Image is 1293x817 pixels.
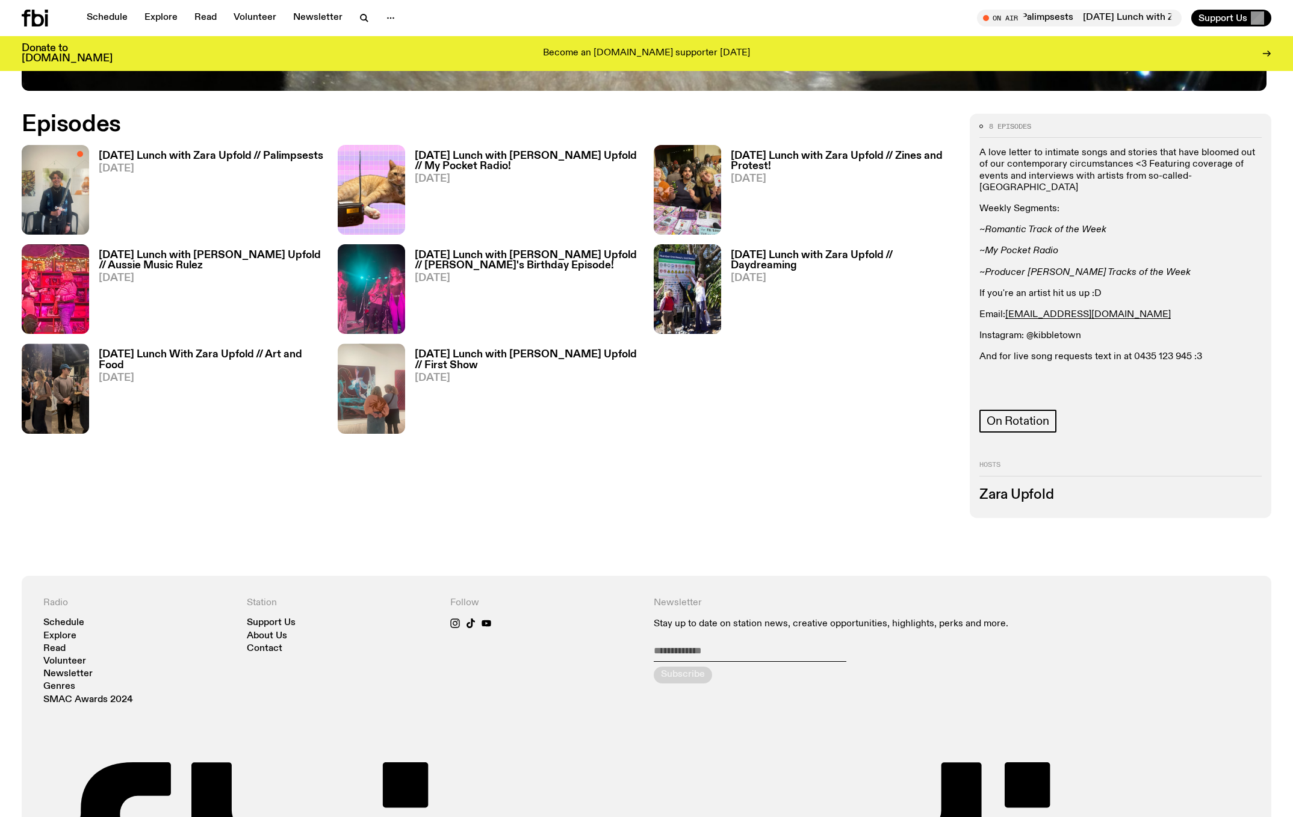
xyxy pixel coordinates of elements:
[415,350,639,370] h3: [DATE] Lunch with [PERSON_NAME] Upfold // First Show
[43,597,232,609] h4: Radio
[1005,310,1171,319] a: [EMAIL_ADDRESS][DOMAIN_NAME]
[543,48,750,59] p: Become an [DOMAIN_NAME] supporter [DATE]
[987,415,1049,428] span: On Rotation
[99,151,323,161] h3: [DATE] Lunch with Zara Upfold // Palimpsests
[721,250,955,334] a: [DATE] Lunch with Zara Upfold // Daydreaming[DATE]
[405,151,639,235] a: [DATE] Lunch with [PERSON_NAME] Upfold // My Pocket Radio![DATE]
[247,644,282,653] a: Contact
[43,657,86,666] a: Volunteer
[415,373,639,383] span: [DATE]
[654,618,1046,630] p: Stay up to date on station news, creative opportunities, highlights, perks and more.
[226,10,284,26] a: Volunteer
[979,147,1262,194] p: A love letter to intimate songs and stories that have bloomed out of our contemporary circumstanc...
[43,695,133,704] a: SMAC Awards 2024
[338,244,405,334] img: Colour Trove at Marrickville Bowling Club
[450,597,639,609] h4: Follow
[415,250,639,271] h3: [DATE] Lunch with [PERSON_NAME] Upfold // [PERSON_NAME]'s Birthday Episode!
[43,682,75,691] a: Genres
[979,330,1262,342] p: Instagram: @kibbletown
[989,123,1031,130] span: 8 episodes
[405,250,639,334] a: [DATE] Lunch with [PERSON_NAME] Upfold // [PERSON_NAME]'s Birthday Episode![DATE]
[22,43,113,64] h3: Donate to [DOMAIN_NAME]
[405,350,639,433] a: [DATE] Lunch with [PERSON_NAME] Upfold // First Show[DATE]
[979,225,1106,235] em: ~Romantic Track of the Week
[99,350,323,370] h3: [DATE] Lunch With Zara Upfold // Art and Food
[979,203,1262,215] p: Weekly Segments:
[247,618,296,627] a: Support Us
[654,145,721,235] img: Otherworlds Zine Fair
[1198,13,1247,23] span: Support Us
[731,174,955,184] span: [DATE]
[979,246,1058,256] em: ~My Pocket Radio
[731,250,955,271] h3: [DATE] Lunch with Zara Upfold // Daydreaming
[22,244,89,334] img: Zara and her sister dancing at Crowbar
[137,10,185,26] a: Explore
[979,410,1056,433] a: On Rotation
[89,151,323,235] a: [DATE] Lunch with Zara Upfold // Palimpsests[DATE]
[654,244,721,334] img: Zara and friends at the Number One Beach
[79,10,135,26] a: Schedule
[979,288,1262,300] p: If you're an artist hit us up :D
[415,151,639,171] h3: [DATE] Lunch with [PERSON_NAME] Upfold // My Pocket Radio!
[654,667,712,683] button: Subscribe
[654,597,1046,609] h4: Newsletter
[43,670,93,679] a: Newsletter
[89,350,323,433] a: [DATE] Lunch With Zara Upfold // Art and Food[DATE]
[99,273,323,283] span: [DATE]
[338,344,405,433] img: Zara's family at the Archibald!
[247,597,436,609] h4: Station
[979,461,1262,476] h2: Hosts
[247,632,287,641] a: About Us
[187,10,224,26] a: Read
[22,114,850,135] h2: Episodes
[43,632,76,641] a: Explore
[43,618,84,627] a: Schedule
[43,644,66,653] a: Read
[99,250,323,271] h3: [DATE] Lunch with [PERSON_NAME] Upfold // Aussie Music Rulez
[731,151,955,171] h3: [DATE] Lunch with Zara Upfold // Zines and Protest!
[89,250,323,334] a: [DATE] Lunch with [PERSON_NAME] Upfold // Aussie Music Rulez[DATE]
[99,373,323,383] span: [DATE]
[99,164,323,174] span: [DATE]
[415,174,639,184] span: [DATE]
[721,151,955,235] a: [DATE] Lunch with Zara Upfold // Zines and Protest![DATE]
[977,10,1182,26] button: On Air[DATE] Lunch with Zara Upfold // Palimpsests[DATE] Lunch with Zara Upfold // Palimpsests
[415,273,639,283] span: [DATE]
[979,268,1191,277] em: ~Producer [PERSON_NAME] Tracks of the Week
[1191,10,1271,26] button: Support Us
[286,10,350,26] a: Newsletter
[979,489,1262,502] h3: Zara Upfold
[979,351,1262,363] p: And for live song requests text in at 0435 123 945 :3
[979,309,1262,321] p: Email:
[22,145,89,235] img: Tash Brobyn at their exhibition, Palimpsests at Goodspace Gallery
[731,273,955,283] span: [DATE]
